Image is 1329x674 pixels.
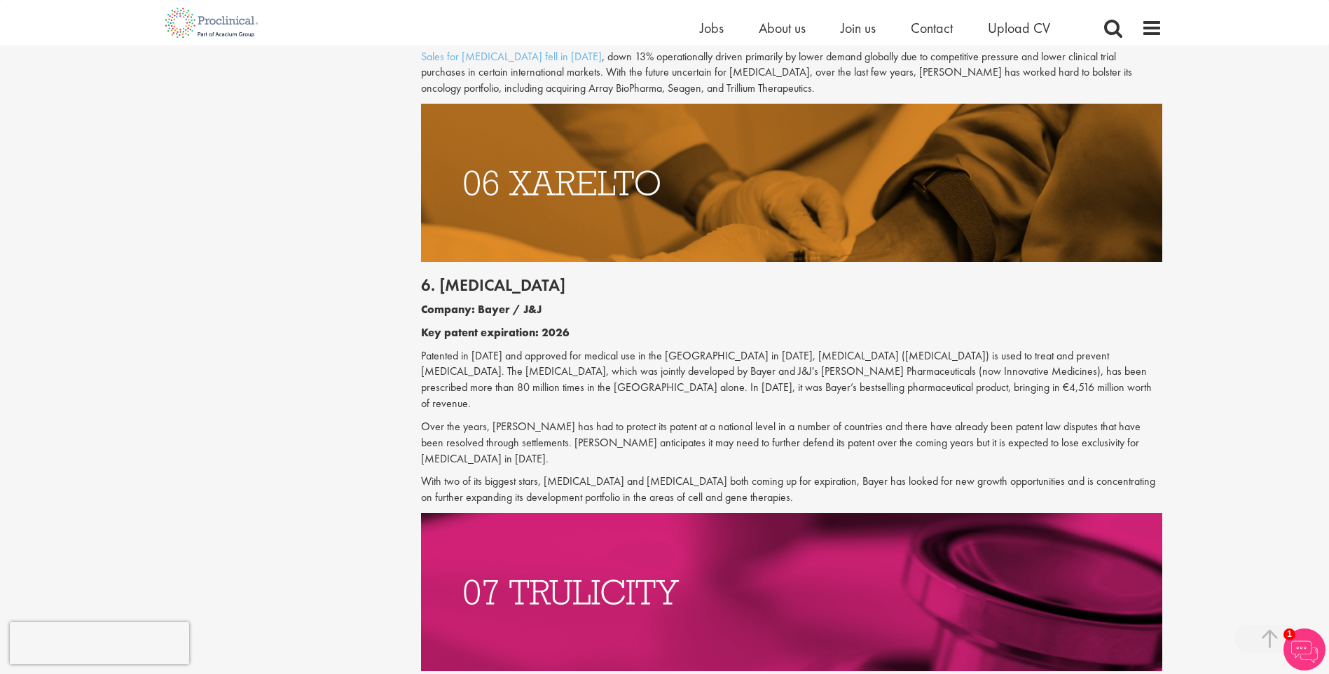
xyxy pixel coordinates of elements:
b: Company: Bayer / J&J [421,302,542,317]
p: , down 13% operationally driven primarily by lower demand globally due to competitive pressure an... [421,49,1162,97]
a: Contact [911,19,953,37]
p: With two of its biggest stars, [MEDICAL_DATA] and [MEDICAL_DATA] both coming up for expiration, B... [421,474,1162,506]
h2: 6. [MEDICAL_DATA] [421,276,1162,294]
iframe: reCAPTCHA [10,622,189,664]
a: Join us [841,19,876,37]
a: Jobs [700,19,724,37]
a: Upload CV [988,19,1050,37]
p: Patented in [DATE] and approved for medical use in the [GEOGRAPHIC_DATA] in [DATE], [MEDICAL_DATA... [421,348,1162,412]
a: About us [759,19,806,37]
p: Over the years, [PERSON_NAME] has had to protect its patent at a national level in a number of co... [421,419,1162,467]
a: Sales for [MEDICAL_DATA] fell in [DATE] [421,49,602,64]
b: Key patent expiration: 2026 [421,325,570,340]
img: Drugs with patents due to expire Trulicity [421,513,1162,671]
span: 1 [1283,628,1295,640]
img: Chatbot [1283,628,1325,670]
img: Drugs with patents due to expire Xarelto [421,104,1162,262]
